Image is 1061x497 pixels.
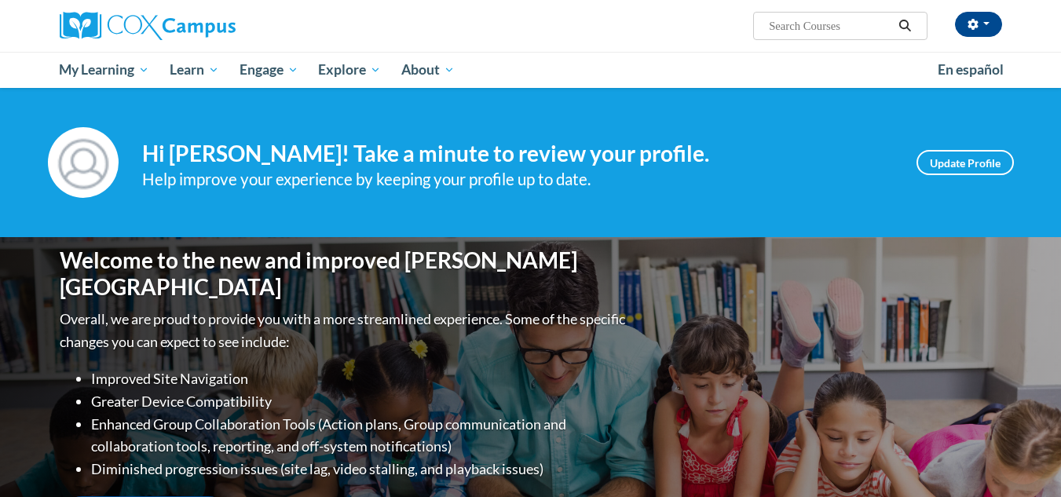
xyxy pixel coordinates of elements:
span: My Learning [59,60,149,79]
span: Explore [318,60,381,79]
span: En español [938,61,1004,78]
a: En español [927,53,1014,86]
h1: Welcome to the new and improved [PERSON_NAME][GEOGRAPHIC_DATA] [60,247,629,300]
a: My Learning [49,52,160,88]
div: Main menu [36,52,1026,88]
h4: Hi [PERSON_NAME]! Take a minute to review your profile. [142,141,893,167]
span: About [401,60,455,79]
a: Engage [229,52,309,88]
li: Greater Device Compatibility [91,390,629,413]
img: Cox Campus [60,12,236,40]
a: Cox Campus [60,12,358,40]
a: Explore [308,52,391,88]
li: Improved Site Navigation [91,367,629,390]
iframe: Button to launch messaging window [998,434,1048,484]
div: Help improve your experience by keeping your profile up to date. [142,166,893,192]
span: Engage [240,60,298,79]
li: Diminished progression issues (site lag, video stalling, and playback issues) [91,458,629,481]
button: Search [893,16,916,35]
button: Account Settings [955,12,1002,37]
a: About [391,52,465,88]
input: Search Courses [767,16,893,35]
img: Profile Image [48,127,119,198]
span: Learn [170,60,219,79]
a: Update Profile [916,150,1014,175]
a: Learn [159,52,229,88]
li: Enhanced Group Collaboration Tools (Action plans, Group communication and collaboration tools, re... [91,413,629,459]
p: Overall, we are proud to provide you with a more streamlined experience. Some of the specific cha... [60,308,629,353]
